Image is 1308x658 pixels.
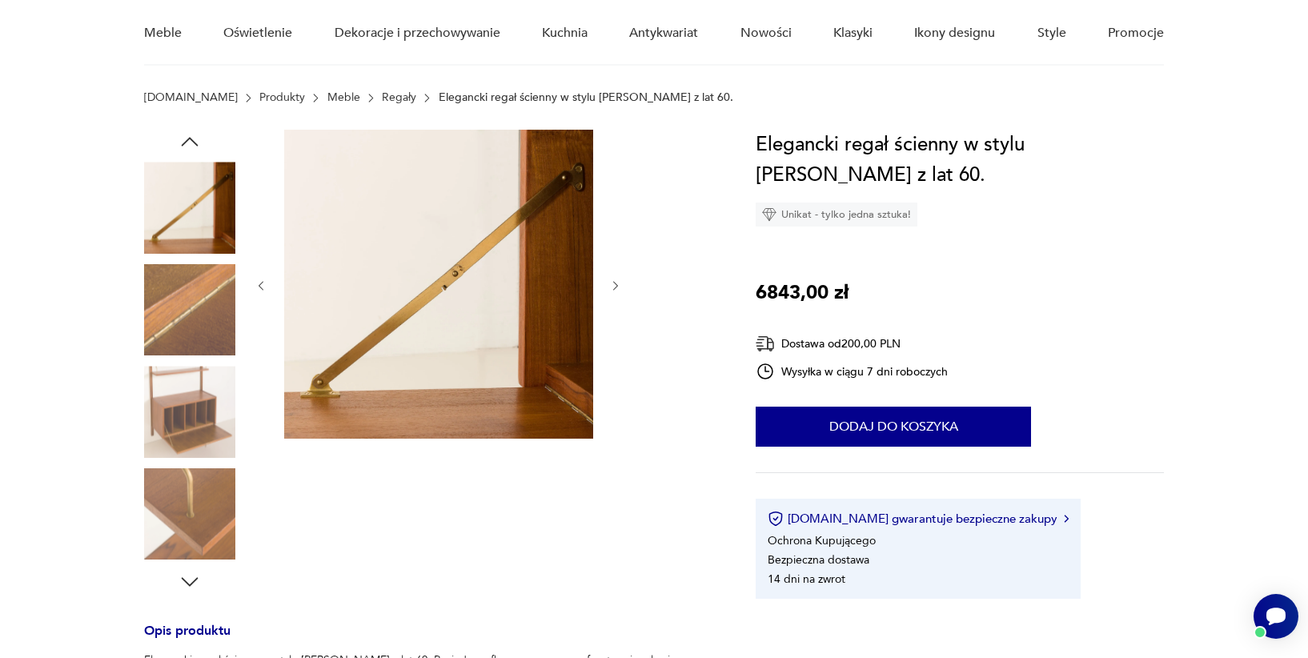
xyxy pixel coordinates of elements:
[439,91,733,104] p: Elegancki regał ścienny w stylu [PERSON_NAME] z lat 60.
[335,2,500,64] a: Dekoracje i przechowywanie
[762,207,776,222] img: Ikona diamentu
[382,91,416,104] a: Regały
[1037,2,1066,64] a: Style
[833,2,873,64] a: Klasyki
[768,533,876,548] li: Ochrona Kupującego
[144,366,235,457] img: Zdjęcie produktu Elegancki regał ścienny w stylu Poula Cadoviusa z lat 60.
[756,407,1031,447] button: Dodaj do koszyka
[914,2,995,64] a: Ikony designu
[144,2,182,64] a: Meble
[144,264,235,355] img: Zdjęcie produktu Elegancki regał ścienny w stylu Poula Cadoviusa z lat 60.
[542,2,588,64] a: Kuchnia
[144,468,235,560] img: Zdjęcie produktu Elegancki regał ścienny w stylu Poula Cadoviusa z lat 60.
[284,130,593,439] img: Zdjęcie produktu Elegancki regał ścienny w stylu Poula Cadoviusa z lat 60.
[756,203,917,227] div: Unikat - tylko jedna sztuka!
[756,334,775,354] img: Ikona dostawy
[223,2,292,64] a: Oświetlenie
[756,278,849,308] p: 6843,00 zł
[144,626,718,652] h3: Opis produktu
[629,2,698,64] a: Antykwariat
[259,91,305,104] a: Produkty
[144,162,235,253] img: Zdjęcie produktu Elegancki regał ścienny w stylu Poula Cadoviusa z lat 60.
[1108,2,1164,64] a: Promocje
[1064,515,1069,523] img: Ikona strzałki w prawo
[327,91,360,104] a: Meble
[1254,594,1298,639] iframe: Smartsupp widget button
[144,91,238,104] a: [DOMAIN_NAME]
[756,334,948,354] div: Dostawa od 200,00 PLN
[756,362,948,381] div: Wysyłka w ciągu 7 dni roboczych
[768,552,869,568] li: Bezpieczna dostawa
[740,2,792,64] a: Nowości
[756,130,1164,191] h1: Elegancki regał ścienny w stylu [PERSON_NAME] z lat 60.
[768,511,784,527] img: Ikona certyfikatu
[768,572,845,587] li: 14 dni na zwrot
[768,511,1068,527] button: [DOMAIN_NAME] gwarantuje bezpieczne zakupy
